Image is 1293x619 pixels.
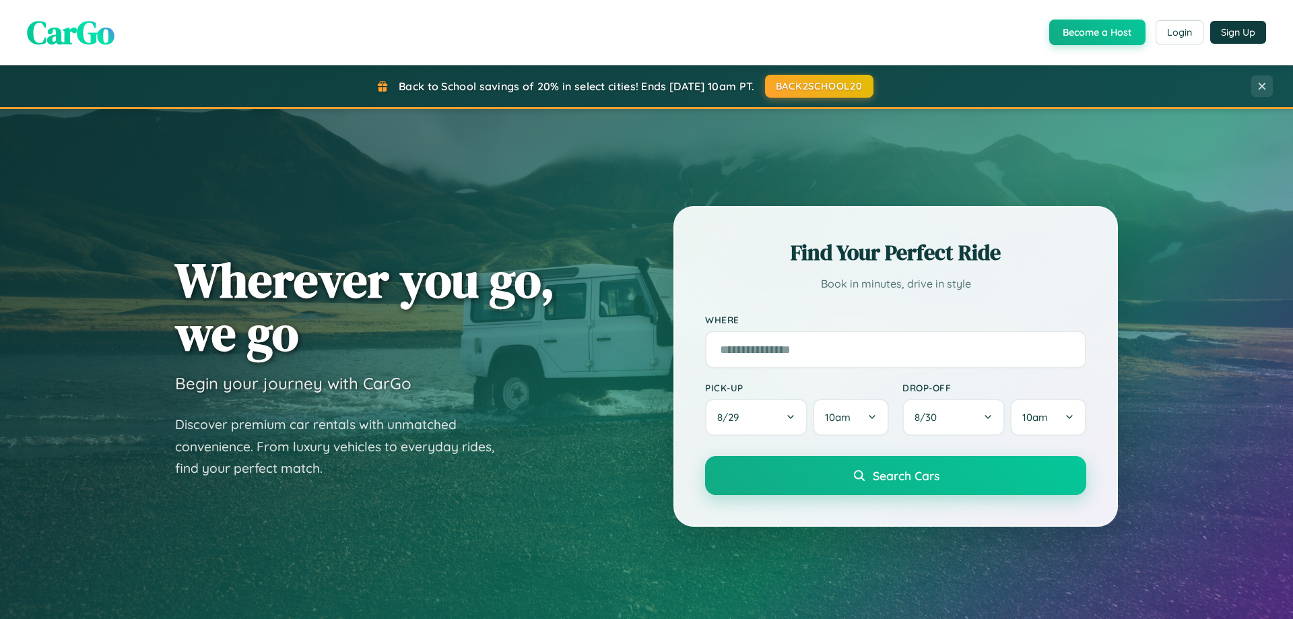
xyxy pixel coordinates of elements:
span: CarGo [27,10,114,55]
span: Back to School savings of 20% in select cities! Ends [DATE] 10am PT. [399,79,754,93]
button: 8/29 [705,399,807,436]
h3: Begin your journey with CarGo [175,373,411,393]
p: Discover premium car rentals with unmatched convenience. From luxury vehicles to everyday rides, ... [175,414,512,480]
button: Login [1156,20,1203,44]
button: BACK2SCHOOL20 [765,75,873,98]
span: 8 / 29 [717,411,745,424]
span: 10am [825,411,851,424]
p: Book in minutes, drive in style [705,274,1086,294]
h2: Find Your Perfect Ride [705,238,1086,267]
button: Search Cars [705,456,1086,495]
label: Where [705,314,1086,325]
button: Sign Up [1210,21,1266,44]
button: 8/30 [902,399,1005,436]
span: 10am [1022,411,1048,424]
span: Search Cars [873,468,939,483]
button: 10am [1010,399,1086,436]
button: Become a Host [1049,20,1146,45]
label: Drop-off [902,382,1086,393]
span: 8 / 30 [915,411,943,424]
h1: Wherever you go, we go [175,253,555,360]
button: 10am [813,399,889,436]
label: Pick-up [705,382,889,393]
